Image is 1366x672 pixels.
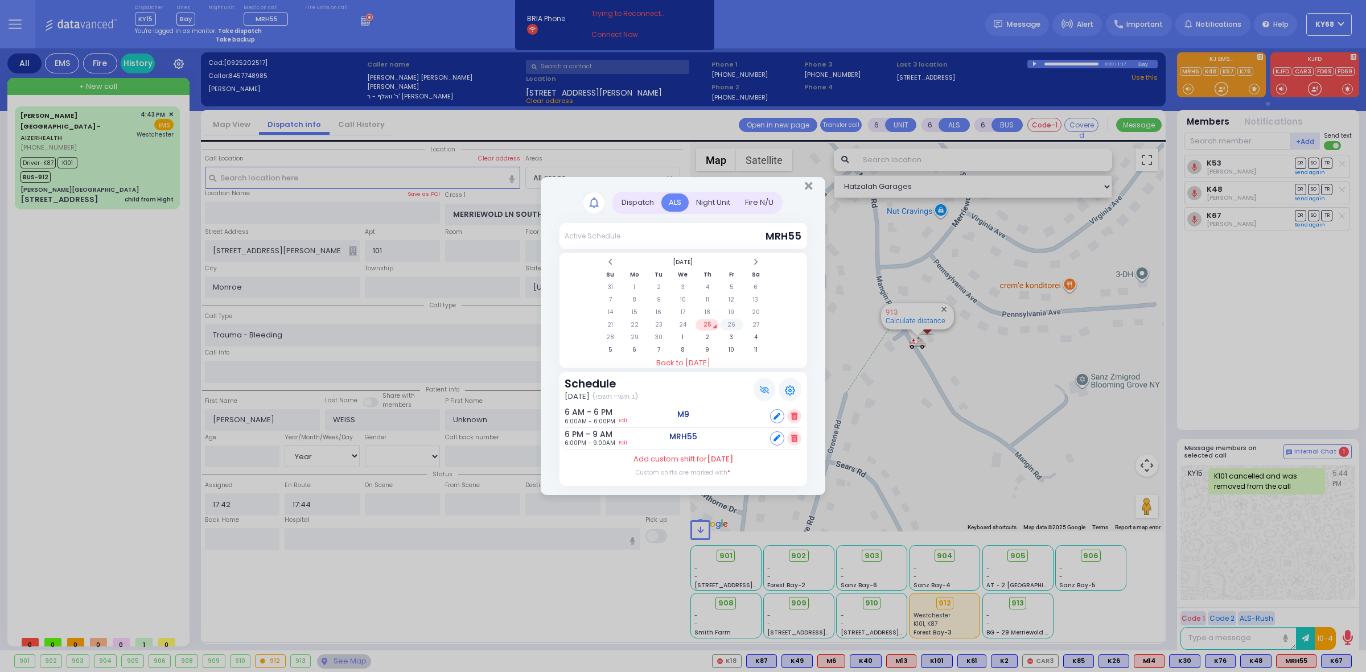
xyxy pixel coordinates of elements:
[720,282,743,293] td: 5
[565,417,615,426] span: 6:00AM - 6:00PM
[707,454,733,464] span: [DATE]
[744,282,768,293] td: 6
[636,468,730,477] label: Custom shifts are marked with
[672,332,695,343] td: 1
[647,319,670,331] td: 23
[744,269,768,281] th: Sa
[599,294,622,306] td: 7
[623,319,646,331] td: 22
[720,307,743,318] td: 19
[623,332,646,343] td: 29
[744,332,768,343] td: 4
[720,294,743,306] td: 12
[669,432,697,442] h5: MRH55
[565,377,637,390] h3: Schedule
[647,269,670,281] th: Tu
[647,344,670,356] td: 7
[805,180,812,192] button: Close
[677,410,689,419] h5: M9
[633,454,733,465] label: Add custom shift for
[607,258,613,266] span: Previous Month
[672,294,695,306] td: 10
[565,407,596,417] h6: 6 AM - 6 PM
[766,229,801,243] span: MRH55
[565,439,615,447] span: 6:00PM - 9:00AM
[623,282,646,293] td: 1
[720,344,743,356] td: 10
[599,344,622,356] td: 5
[744,344,768,356] td: 11
[696,332,719,343] td: 2
[565,430,596,439] h6: 6 PM - 9 AM
[599,282,622,293] td: 31
[720,319,743,331] td: 26
[592,391,638,402] span: (ג תשרי תשפו)
[565,391,590,402] span: [DATE]
[672,282,695,293] td: 3
[696,294,719,306] td: 11
[614,193,661,212] div: Dispatch
[696,269,719,281] th: Th
[623,307,646,318] td: 15
[619,417,627,426] a: Edit
[647,294,670,306] td: 9
[559,357,807,369] a: Back to [DATE]
[720,332,743,343] td: 3
[623,269,646,281] th: Mo
[672,307,695,318] td: 17
[599,307,622,318] td: 14
[647,307,670,318] td: 16
[661,193,689,212] div: ALS
[696,282,719,293] td: 4
[689,193,738,212] div: Night Unit
[647,282,670,293] td: 2
[619,439,627,447] a: Edit
[744,294,768,306] td: 13
[753,258,759,266] span: Next Month
[599,269,622,281] th: Su
[672,269,695,281] th: We
[599,332,622,343] td: 28
[623,344,646,356] td: 6
[672,344,695,356] td: 8
[744,319,768,331] td: 27
[696,307,719,318] td: 18
[623,294,646,306] td: 8
[744,307,768,318] td: 20
[720,269,743,281] th: Fr
[738,193,781,212] div: Fire N/U
[623,257,743,268] th: Select Month
[672,319,695,331] td: 24
[599,319,622,331] td: 21
[647,332,670,343] td: 30
[565,231,620,241] div: Active Schedule
[696,344,719,356] td: 9
[696,319,719,331] td: 25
